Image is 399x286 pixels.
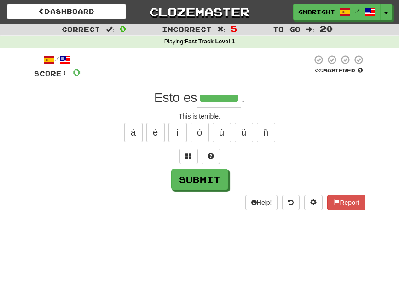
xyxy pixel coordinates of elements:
[298,8,335,16] span: gmbright
[217,26,226,32] span: :
[245,195,278,210] button: Help!
[320,24,333,33] span: 20
[62,25,100,33] span: Correct
[171,169,228,190] button: Submit
[235,123,253,142] button: ü
[168,123,187,142] button: í
[282,195,300,210] button: Round history (alt+y)
[106,26,114,32] span: :
[34,54,81,66] div: /
[241,90,245,105] span: .
[273,25,301,33] span: To go
[185,38,235,45] strong: Fast Track Level 1
[306,26,314,32] span: :
[315,67,323,73] span: 0 %
[312,67,365,74] div: Mastered
[191,123,209,142] button: ó
[257,123,275,142] button: ñ
[120,24,126,33] span: 0
[7,4,126,19] a: Dashboard
[73,66,81,78] span: 0
[146,123,165,142] button: é
[162,25,212,33] span: Incorrect
[293,4,381,20] a: gmbright /
[231,24,237,33] span: 5
[327,195,365,210] button: Report
[140,4,259,20] a: Clozemaster
[179,149,198,164] button: Switch sentence to multiple choice alt+p
[202,149,220,164] button: Single letter hint - you only get 1 per sentence and score half the points! alt+h
[124,123,143,142] button: á
[154,90,197,105] span: Esto es
[213,123,231,142] button: ú
[34,70,67,77] span: Score:
[355,7,360,14] span: /
[34,112,365,121] div: This is terrible.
